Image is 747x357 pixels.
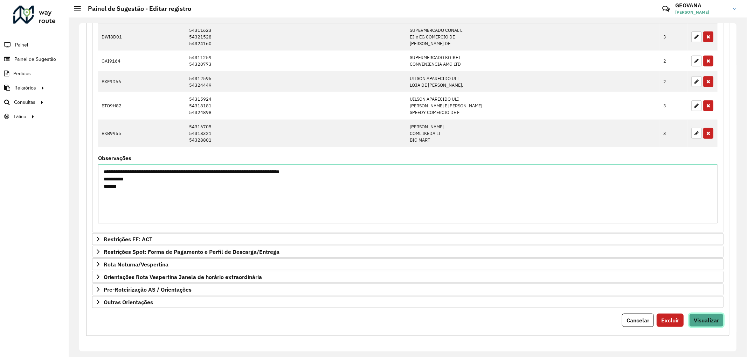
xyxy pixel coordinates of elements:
[98,92,185,120] td: BTO9H82
[661,317,679,324] span: Excluir
[406,51,659,71] td: SUPERMERCADO KOIKE L CONVENIENCIA AMG LTD
[406,23,659,51] td: SUPERMERCADO CONAL L EJ e EG COMERCIO DE [PERSON_NAME] DE
[660,51,688,71] td: 2
[622,314,654,327] button: Cancelar
[92,258,724,270] a: Rota Noturna/Vespertina
[92,233,724,245] a: Restrições FF: ACT
[14,56,56,63] span: Painel de Sugestão
[92,271,724,283] a: Orientações Rota Vespertina Janela de horário extraordinária
[98,23,185,51] td: DWI8D01
[660,120,688,147] td: 3
[92,284,724,295] a: Pre-Roteirização AS / Orientações
[13,113,26,120] span: Tático
[98,51,185,71] td: GAI9164
[14,84,36,92] span: Relatórios
[660,92,688,120] td: 3
[406,120,659,147] td: [PERSON_NAME] COML IKEDA LT BIG MART
[104,299,153,305] span: Outras Orientações
[657,314,684,327] button: Excluir
[694,317,719,324] span: Visualizar
[185,71,406,92] td: 54312595 54324449
[689,314,724,327] button: Visualizar
[675,9,728,15] span: [PERSON_NAME]
[81,5,191,13] h2: Painel de Sugestão - Editar registro
[660,23,688,51] td: 3
[406,92,659,120] td: UILSON APARECIDO ULI [PERSON_NAME] E [PERSON_NAME] SPEEDY COMERCIO DE F
[104,287,192,292] span: Pre-Roteirização AS / Orientações
[675,2,728,9] h3: GEOVANA
[627,317,649,324] span: Cancelar
[406,71,659,92] td: UILSON APARECIDO ULI LOJA DE [PERSON_NAME].
[104,262,168,267] span: Rota Noturna/Vespertina
[185,92,406,120] td: 54315924 54318181 54324898
[98,120,185,147] td: BKB9955
[98,71,185,92] td: BXE9D66
[92,296,724,308] a: Outras Orientações
[98,154,131,162] label: Observações
[14,99,35,106] span: Consultas
[185,51,406,71] td: 54311259 54320773
[104,249,279,255] span: Restrições Spot: Forma de Pagamento e Perfil de Descarga/Entrega
[104,274,262,280] span: Orientações Rota Vespertina Janela de horário extraordinária
[185,120,406,147] td: 54316705 54318321 54328801
[13,70,31,77] span: Pedidos
[92,246,724,258] a: Restrições Spot: Forma de Pagamento e Perfil de Descarga/Entrega
[660,71,688,92] td: 2
[658,1,673,16] a: Contato Rápido
[185,23,406,51] td: 54311623 54321528 54324160
[15,41,28,49] span: Painel
[104,236,152,242] span: Restrições FF: ACT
